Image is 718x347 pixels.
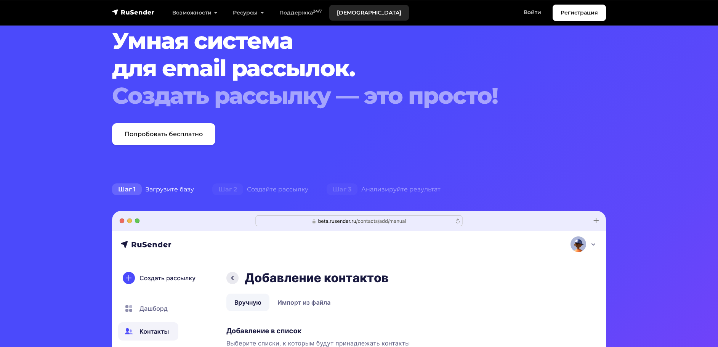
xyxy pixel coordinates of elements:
[225,5,271,21] a: Ресурсы
[317,182,450,197] div: Анализируйте результат
[203,182,317,197] div: Создайте рассылку
[112,27,564,109] h1: Умная система для email рассылок.
[272,5,329,21] a: Поддержка24/7
[112,183,142,196] span: Шаг 1
[112,123,215,145] a: Попробовать бесплатно
[553,5,606,21] a: Регистрация
[329,5,409,21] a: [DEMOGRAPHIC_DATA]
[516,5,549,20] a: Войти
[165,5,225,21] a: Возможности
[212,183,243,196] span: Шаг 2
[103,182,203,197] div: Загрузите базу
[327,183,357,196] span: Шаг 3
[112,8,155,16] img: RuSender
[112,82,564,109] div: Создать рассылку — это просто!
[313,9,322,14] sup: 24/7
